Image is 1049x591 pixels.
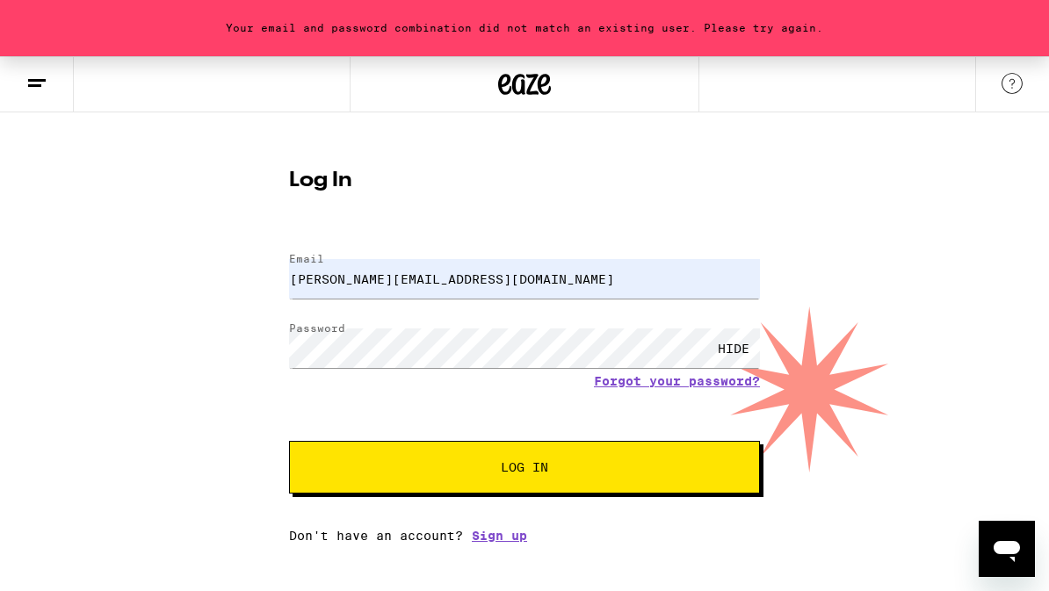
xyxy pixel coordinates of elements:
a: Forgot your password? [594,374,760,388]
iframe: Button to launch messaging window [979,521,1035,577]
h1: Log In [289,170,760,191]
label: Password [289,322,345,334]
div: HIDE [707,328,760,368]
input: Email [289,259,760,299]
a: Sign up [472,529,527,543]
span: Log In [501,461,548,473]
label: Email [289,253,324,264]
button: Log In [289,441,760,494]
div: Don't have an account? [289,529,760,543]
